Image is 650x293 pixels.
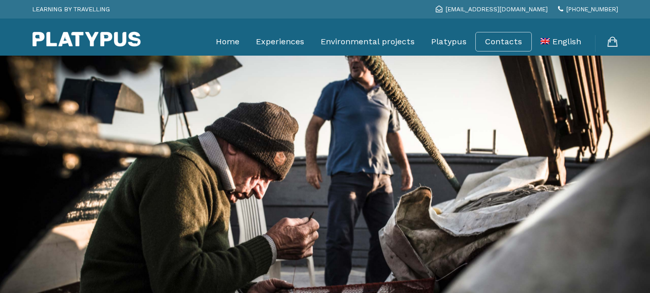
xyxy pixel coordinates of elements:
a: Experiences [256,29,304,55]
p: LEARNING BY TRAVELLING [32,3,110,16]
span: [PHONE_NUMBER] [566,6,618,13]
a: Contacts [485,37,522,47]
a: [EMAIL_ADDRESS][DOMAIN_NAME] [436,6,548,13]
span: English [552,37,581,46]
a: Home [216,29,239,55]
a: English [541,29,581,55]
img: Platypus [32,31,141,47]
a: [PHONE_NUMBER] [558,6,618,13]
span: [EMAIL_ADDRESS][DOMAIN_NAME] [445,6,548,13]
a: Platypus [431,29,467,55]
a: Environmental projects [321,29,415,55]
